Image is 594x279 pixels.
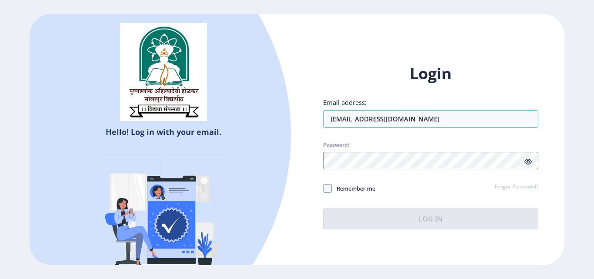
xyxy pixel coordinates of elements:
label: Email address: [323,98,367,107]
h1: Login [323,63,538,84]
a: Forgot Password? [495,183,538,191]
input: Email address [323,110,538,128]
label: Password: [323,141,349,148]
span: Remember me [332,183,375,194]
img: sulogo.png [120,23,207,121]
button: Log In [323,208,538,229]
